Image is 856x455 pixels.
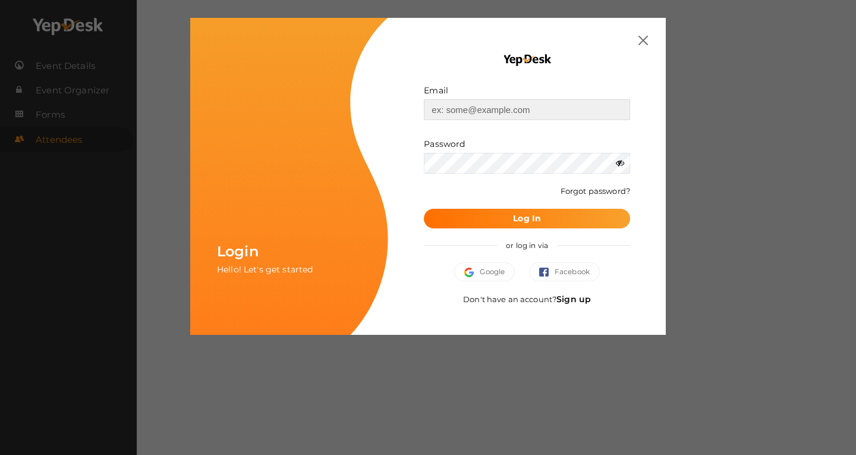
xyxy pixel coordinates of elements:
[424,138,465,150] label: Password
[502,54,552,67] img: YEP_black_cropped.png
[638,36,648,45] img: close.svg
[424,84,448,96] label: Email
[561,186,630,196] a: Forgot password?
[556,294,591,305] a: Sign up
[217,243,259,260] span: Login
[539,268,555,277] img: facebook.svg
[454,262,515,281] button: Google
[529,262,600,281] button: Facebook
[513,213,541,224] b: Log In
[464,268,480,277] img: google.svg
[497,232,557,259] span: or log in via
[217,264,313,275] span: Hello! Let's get started
[424,209,630,228] button: Log In
[424,99,630,120] input: ex: some@example.com
[463,294,591,304] span: Don't have an account?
